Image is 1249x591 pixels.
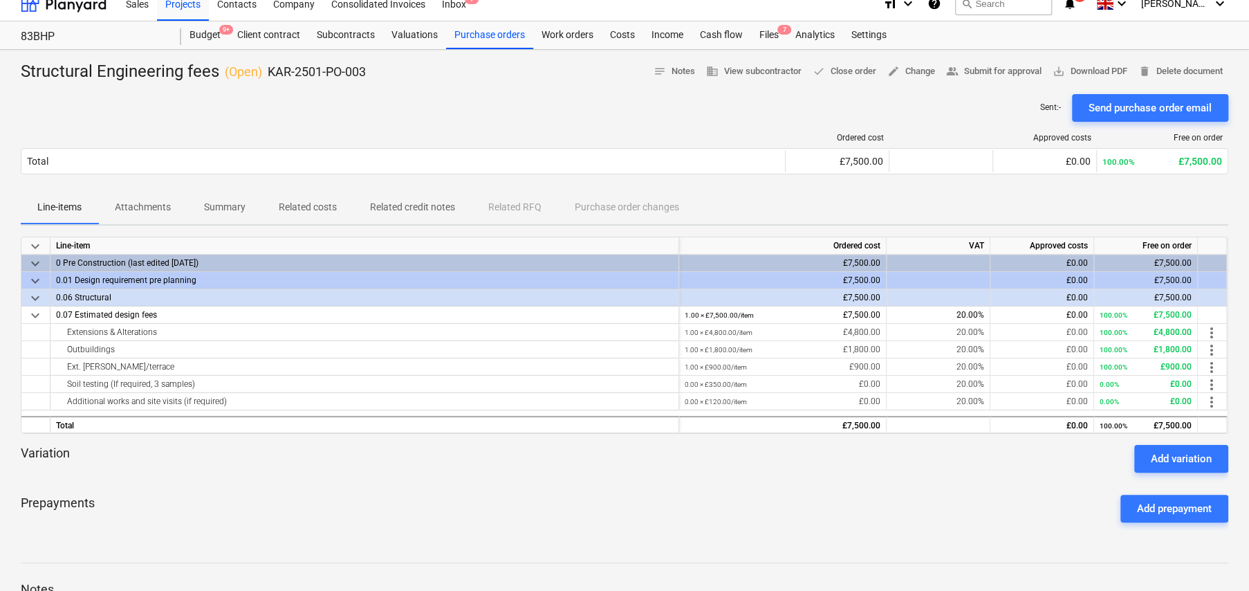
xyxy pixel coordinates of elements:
[654,64,695,80] span: Notes
[1100,422,1127,430] small: 100.00%
[1100,363,1127,371] small: 100.00%
[56,376,673,392] div: Soil testing (If required, 3 samples)
[56,255,673,271] div: 0 Pre Construction (last edited 27 Mar 2025)
[1053,65,1065,78] span: save_alt
[685,393,880,410] div: £0.00
[56,289,673,306] div: 0.06 Structural
[685,417,880,435] div: £7,500.00
[996,307,1088,324] div: £0.00
[1100,255,1192,272] div: £7,500.00
[685,329,752,336] small: 1.00 × £4,800.00 / item
[996,272,1088,289] div: £0.00
[887,358,990,376] div: 20.00%
[996,289,1088,307] div: £0.00
[1100,329,1127,336] small: 100.00%
[1100,307,1192,324] div: £7,500.00
[685,381,747,388] small: 0.00 × £350.00 / item
[1089,99,1212,117] div: Send purchase order email
[1102,157,1135,167] small: 100.00%
[1133,61,1228,82] button: Delete document
[887,341,990,358] div: 20.00%
[946,65,959,78] span: people_alt
[791,156,883,167] div: £7,500.00
[1138,64,1223,80] span: Delete document
[1102,156,1222,167] div: £7,500.00
[27,238,44,255] span: keyboard_arrow_down
[27,156,48,167] div: Total
[813,64,876,80] span: Close order
[996,376,1088,393] div: £0.00
[1120,495,1228,522] button: Add prepayment
[219,25,233,35] span: 9+
[807,61,882,82] button: Close order
[1102,133,1223,143] div: Free on order
[777,25,791,35] span: 7
[882,61,941,82] button: Change
[1100,358,1192,376] div: £900.00
[648,61,701,82] button: Notes
[225,64,262,80] p: ( Open )
[1203,342,1220,358] span: more_vert
[56,310,157,320] span: 0.07 Estimated design fees
[279,200,337,215] p: Related costs
[701,61,807,82] button: View subcontractor
[643,21,692,49] a: Income
[1100,272,1192,289] div: £7,500.00
[996,358,1088,376] div: £0.00
[204,200,246,215] p: Summary
[56,272,673,289] div: 0.01 Design requirement pre planning
[229,21,308,49] div: Client contract
[21,495,95,522] p: Prepayments
[685,376,880,393] div: £0.00
[685,358,880,376] div: £900.00
[370,200,455,215] p: Related credit notes
[1203,359,1220,376] span: more_vert
[56,358,673,375] div: Ext. ret walls/terrace
[791,133,884,143] div: Ordered cost
[654,65,666,78] span: notes
[685,272,880,289] div: £7,500.00
[887,393,990,410] div: 20.00%
[999,133,1091,143] div: Approved costs
[751,21,787,49] a: Files7
[533,21,602,49] a: Work orders
[1180,525,1249,591] iframe: Chat Widget
[887,64,935,80] span: Change
[1151,450,1212,468] div: Add variation
[308,21,383,49] a: Subcontracts
[1100,398,1119,406] small: 0.00%
[1100,381,1119,388] small: 0.00%
[1137,500,1212,518] div: Add prepayment
[56,341,673,358] div: Outbuildings
[813,65,825,78] span: done
[1047,61,1133,82] button: Download PDF
[21,445,70,473] p: Variation
[996,255,1088,272] div: £0.00
[692,21,751,49] a: Cash flow
[50,416,679,433] div: Total
[1203,376,1220,393] span: more_vert
[996,393,1088,410] div: £0.00
[685,324,880,341] div: £4,800.00
[685,363,747,371] small: 1.00 × £900.00 / item
[1100,346,1127,354] small: 100.00%
[1072,94,1228,122] button: Send purchase order email
[1203,325,1220,341] span: more_vert
[602,21,643,49] a: Costs
[685,346,752,354] small: 1.00 × £1,800.00 / item
[887,65,900,78] span: edit
[1100,417,1192,435] div: £7,500.00
[383,21,446,49] a: Valuations
[1100,376,1192,393] div: £0.00
[990,237,1094,255] div: Approved costs
[887,376,990,393] div: 20.00%
[787,21,843,49] a: Analytics
[181,21,229,49] div: Budget
[27,290,44,307] span: keyboard_arrow_down
[56,324,673,340] div: Extensions & Alterations
[685,341,880,358] div: £1,800.00
[999,156,1091,167] div: £0.00
[1100,289,1192,307] div: £7,500.00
